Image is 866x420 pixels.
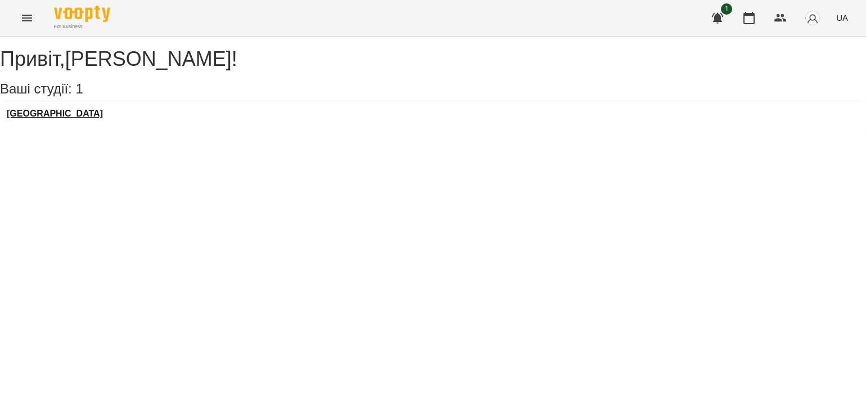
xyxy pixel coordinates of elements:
[7,109,103,119] a: [GEOGRAPHIC_DATA]
[721,3,732,15] span: 1
[13,5,40,32] button: Menu
[75,81,83,96] span: 1
[836,12,848,24] span: UA
[805,10,820,26] img: avatar_s.png
[54,6,110,22] img: Voopty Logo
[832,7,853,28] button: UA
[54,23,110,30] span: For Business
